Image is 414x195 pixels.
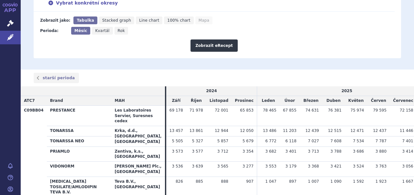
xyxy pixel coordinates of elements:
span: 76 381 [328,108,342,113]
span: 3 421 [331,164,342,168]
span: 3 524 [353,164,364,168]
span: 3 368 [308,164,319,168]
span: 3 553 [265,164,276,168]
span: 12 439 [305,128,319,133]
span: MAH [115,98,125,103]
span: 7 608 [331,139,342,143]
span: 3 713 [308,149,319,154]
span: 13 861 [190,128,203,133]
span: 3 639 [192,164,203,168]
span: 3 712 [217,149,228,154]
span: 3 414 [402,149,413,154]
span: 3 401 [285,149,296,154]
th: TONARSSA NEO [47,136,112,146]
span: 3 536 [172,164,183,168]
span: Kvartál [95,28,109,33]
td: Leden [257,96,280,106]
span: 3 573 [172,149,183,154]
span: 826 [176,179,183,184]
span: 3 880 [376,149,387,154]
th: [PERSON_NAME] Plc., [GEOGRAPHIC_DATA] [112,162,165,177]
span: 5 679 [243,139,254,143]
th: VIDONORM [47,162,112,177]
span: 7 787 [376,139,387,143]
span: 1 923 [376,179,387,184]
span: Mapa [199,18,209,23]
span: 65 853 [240,108,254,113]
span: 72 001 [215,108,228,113]
th: Krka, d.d., [GEOGRAPHIC_DATA], [GEOGRAPHIC_DATA] [112,126,165,146]
td: Září [166,96,186,106]
td: Duben [322,96,345,106]
td: Prosinec [232,96,257,106]
span: ATC7 [24,98,35,103]
span: 74 631 [305,108,319,113]
span: 1 007 [308,179,319,184]
span: Tabulka [77,18,94,23]
span: 100% chart [167,18,190,23]
span: 12 471 [351,128,364,133]
span: 13 457 [169,128,183,133]
th: PRIAMLO [47,146,112,162]
span: 3 179 [285,164,296,168]
button: Zobrazit eRecept [191,39,238,52]
span: 1 667 [402,179,413,184]
span: 3 565 [217,164,228,168]
span: 11 203 [283,128,297,133]
span: 67 855 [283,108,297,113]
span: 3 686 [353,149,364,154]
span: 3 788 [331,149,342,154]
span: 75 974 [351,108,364,113]
th: TONARSSA [47,126,112,136]
span: 885 [196,179,203,184]
span: 1 592 [353,179,364,184]
td: Červen [367,96,390,106]
span: Měsíc [74,28,87,33]
span: 1 090 [331,179,342,184]
div: Perioda: [40,27,68,35]
span: 69 178 [169,108,183,113]
div: Zobrazit jako: [40,16,70,24]
span: 72 158 [400,108,413,113]
span: 5 857 [217,139,228,143]
span: 3 056 [402,164,413,168]
span: 5 505 [172,139,183,143]
span: Stacked graph [102,18,131,23]
td: Listopad [206,96,232,106]
span: 71 978 [190,108,203,113]
span: 7 534 [353,139,364,143]
span: 13 486 [263,128,277,133]
span: 78 465 [263,108,277,113]
td: 2024 [166,86,257,96]
span: 11 446 [400,128,413,133]
span: 6 772 [265,139,276,143]
span: 79 595 [373,108,387,113]
span: 7 027 [308,139,319,143]
span: 12 515 [328,128,342,133]
span: 3 277 [243,164,254,168]
th: Les Laboratoires Servier, Suresnes cedex [112,105,165,126]
span: Line chart [139,18,159,23]
td: Květen [345,96,367,106]
td: Říjen [186,96,206,106]
span: 1 047 [265,179,276,184]
span: Brand [50,98,63,103]
span: 3 354 [243,149,254,154]
span: 12 050 [240,128,254,133]
span: Rok [118,28,125,33]
a: starší perioda [34,73,79,83]
span: 12 437 [373,128,387,133]
span: 3 682 [265,149,276,154]
span: 12 944 [215,128,228,133]
td: Únor [280,96,300,106]
span: 5 327 [192,139,203,143]
span: 3 763 [376,164,387,168]
td: Březen [300,96,322,106]
span: 7 401 [402,139,413,143]
span: 3 577 [192,149,203,154]
th: Zentiva, k.s., [GEOGRAPHIC_DATA] [112,146,165,162]
span: 6 118 [285,139,296,143]
span: 888 [221,179,228,184]
th: PRESTANCE [47,105,112,126]
span: 897 [289,179,297,184]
